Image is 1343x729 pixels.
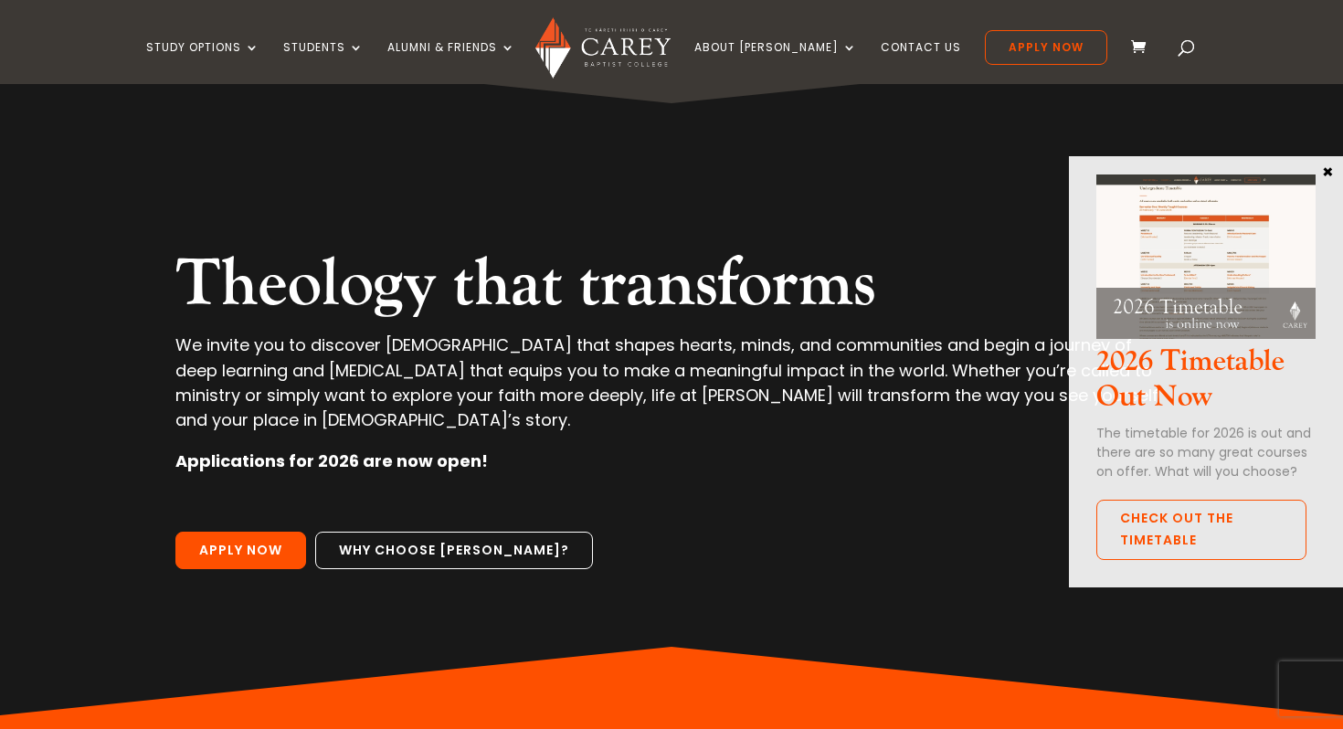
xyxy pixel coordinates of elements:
[175,532,306,570] a: Apply Now
[535,17,670,79] img: Carey Baptist College
[315,532,593,570] a: Why choose [PERSON_NAME]?
[175,449,488,472] strong: Applications for 2026 are now open!
[175,333,1169,449] p: We invite you to discover [DEMOGRAPHIC_DATA] that shapes hearts, minds, and communities and begin...
[1096,344,1316,424] h3: 2026 Timetable Out Now
[175,245,1169,333] h2: Theology that transforms
[146,41,259,84] a: Study Options
[1096,174,1316,339] img: 2026 Timetable
[1096,424,1316,481] p: The timetable for 2026 is out and there are so many great courses on offer. What will you choose?
[694,41,857,84] a: About [PERSON_NAME]
[985,30,1107,65] a: Apply Now
[1318,163,1337,179] button: Close
[1096,323,1316,344] a: 2026 Timetable
[881,41,961,84] a: Contact Us
[387,41,515,84] a: Alumni & Friends
[283,41,364,84] a: Students
[1096,500,1306,560] a: Check out the Timetable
